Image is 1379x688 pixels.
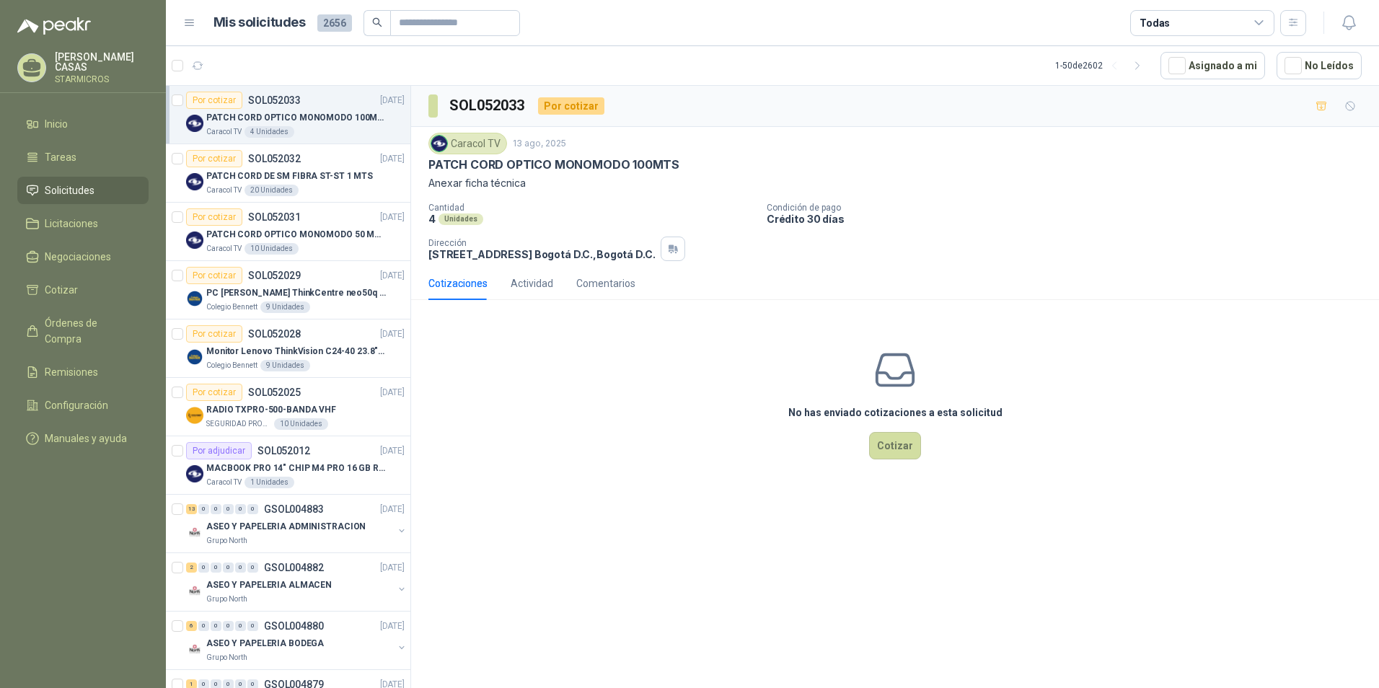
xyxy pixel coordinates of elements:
[211,504,221,514] div: 0
[206,286,386,300] p: PC [PERSON_NAME] ThinkCentre neo50q Gen 4 Core i5 16Gb 512Gb SSD Win 11 Pro 3YW Con Teclado y Mouse
[45,282,78,298] span: Cotizar
[257,446,310,456] p: SOL052012
[186,563,197,573] div: 2
[380,269,405,283] p: [DATE]
[17,309,149,353] a: Órdenes de Compra
[198,504,209,514] div: 0
[17,276,149,304] a: Cotizar
[248,95,301,105] p: SOL052033
[380,619,405,633] p: [DATE]
[428,213,436,225] p: 4
[186,465,203,482] img: Company Logo
[428,275,488,291] div: Cotizaciones
[186,617,407,663] a: 6 0 0 0 0 0 GSOL004880[DATE] Company LogoASEO Y PAPELERIA BODEGAGrupo North
[248,387,301,397] p: SOL052025
[186,231,203,249] img: Company Logo
[17,358,149,386] a: Remisiones
[428,238,655,248] p: Dirección
[274,418,328,430] div: 10 Unidades
[206,403,336,417] p: RADIO TXPRO-500-BANDA VHF
[186,407,203,424] img: Company Logo
[1055,54,1149,77] div: 1 - 50 de 2602
[244,477,294,488] div: 1 Unidades
[45,315,135,347] span: Órdenes de Compra
[380,211,405,224] p: [DATE]
[45,149,76,165] span: Tareas
[206,418,271,430] p: SEGURIDAD PROVISER LTDA
[186,640,203,658] img: Company Logo
[223,621,234,631] div: 0
[186,559,407,605] a: 2 0 0 0 0 0 GSOL004882[DATE] Company LogoASEO Y PAPELERIA ALMACENGrupo North
[380,561,405,575] p: [DATE]
[264,563,324,573] p: GSOL004882
[538,97,604,115] div: Por cotizar
[198,621,209,631] div: 0
[206,462,386,475] p: MACBOOK PRO 14" CHIP M4 PRO 16 GB RAM 1TB
[513,137,566,151] p: 13 ago, 2025
[206,345,386,358] p: Monitor Lenovo ThinkVision C24-40 23.8" 3YW
[431,136,447,151] img: Company Logo
[380,444,405,458] p: [DATE]
[17,110,149,138] a: Inicio
[247,563,258,573] div: 0
[186,115,203,132] img: Company Logo
[428,157,679,172] p: PATCH CORD OPTICO MONOMODO 100MTS
[248,329,301,339] p: SOL052028
[186,442,252,459] div: Por adjudicar
[767,213,1373,225] p: Crédito 30 días
[206,477,242,488] p: Caracol TV
[45,397,108,413] span: Configuración
[186,267,242,284] div: Por cotizar
[244,243,299,255] div: 10 Unidades
[380,503,405,516] p: [DATE]
[1277,52,1362,79] button: No Leídos
[247,621,258,631] div: 0
[166,378,410,436] a: Por cotizarSOL052025[DATE] Company LogoRADIO TXPRO-500-BANDA VHFSEGURIDAD PROVISER LTDA10 Unidades
[17,243,149,270] a: Negociaciones
[17,425,149,452] a: Manuales y ayuda
[439,213,483,225] div: Unidades
[55,75,149,84] p: STARMICROS
[235,563,246,573] div: 0
[186,208,242,226] div: Por cotizar
[17,210,149,237] a: Licitaciones
[223,504,234,514] div: 0
[264,504,324,514] p: GSOL004883
[206,578,332,592] p: ASEO Y PAPELERIA ALMACEN
[380,94,405,107] p: [DATE]
[17,177,149,204] a: Solicitudes
[206,243,242,255] p: Caracol TV
[206,360,257,371] p: Colegio Bennett
[235,504,246,514] div: 0
[45,431,127,446] span: Manuales y ayuda
[788,405,1003,420] h3: No has enviado cotizaciones a esta solicitud
[17,144,149,171] a: Tareas
[206,111,386,125] p: PATCH CORD OPTICO MONOMODO 100MTS
[45,364,98,380] span: Remisiones
[380,386,405,400] p: [DATE]
[166,203,410,261] a: Por cotizarSOL052031[DATE] Company LogoPATCH CORD OPTICO MONOMODO 50 MTSCaracol TV10 Unidades
[206,228,386,242] p: PATCH CORD OPTICO MONOMODO 50 MTS
[166,144,410,203] a: Por cotizarSOL052032[DATE] Company LogoPATCH CORD DE SM FIBRA ST-ST 1 MTSCaracol TV20 Unidades
[869,432,921,459] button: Cotizar
[511,275,553,291] div: Actividad
[186,325,242,343] div: Por cotizar
[198,563,209,573] div: 0
[206,126,242,138] p: Caracol TV
[248,212,301,222] p: SOL052031
[166,261,410,319] a: Por cotizarSOL052029[DATE] Company LogoPC [PERSON_NAME] ThinkCentre neo50q Gen 4 Core i5 16Gb 512...
[244,126,294,138] div: 4 Unidades
[206,185,242,196] p: Caracol TV
[380,152,405,166] p: [DATE]
[428,133,507,154] div: Caracol TV
[45,249,111,265] span: Negociaciones
[186,290,203,307] img: Company Logo
[206,652,247,663] p: Grupo North
[1160,52,1265,79] button: Asignado a mi
[248,154,301,164] p: SOL052032
[55,52,149,72] p: [PERSON_NAME] CASAS
[223,563,234,573] div: 0
[166,86,410,144] a: Por cotizarSOL052033[DATE] Company LogoPATCH CORD OPTICO MONOMODO 100MTSCaracol TV4 Unidades
[235,621,246,631] div: 0
[264,621,324,631] p: GSOL004880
